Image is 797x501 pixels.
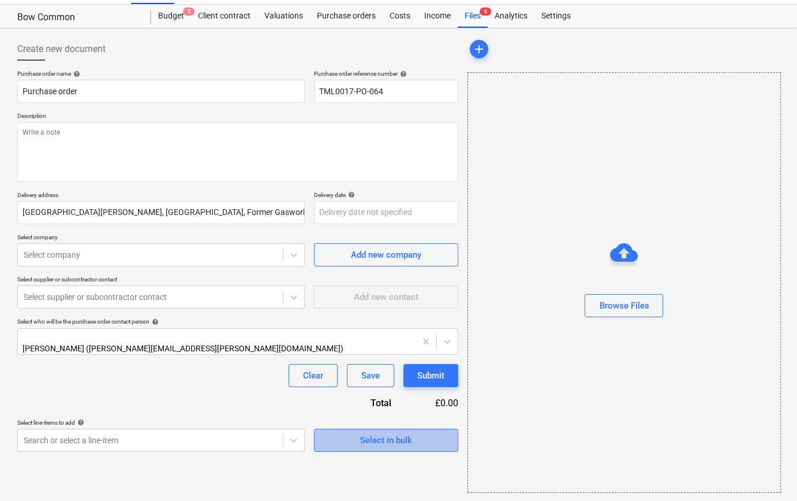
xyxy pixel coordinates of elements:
div: Total [308,396,410,410]
div: Browse Files [599,298,649,313]
p: Select supplier or subcontractor contact [17,276,305,285]
a: Income [417,5,458,28]
a: Budget2 [151,5,191,28]
span: 6 [480,8,491,16]
p: Select company [17,233,305,243]
button: Save [347,364,394,387]
a: Valuations [257,5,310,28]
a: Costs [383,5,417,28]
div: £0.00 [410,396,458,410]
input: Delivery address [17,201,305,224]
span: help [75,419,84,426]
span: help [149,318,159,325]
iframe: Chat Widget [739,446,797,501]
div: Files [458,5,488,28]
div: Browse Files [467,72,781,493]
button: Add new company [314,243,458,266]
span: Create new document [17,42,106,56]
button: Submit [403,364,458,387]
div: Delivery date [314,191,458,199]
div: Select in bulk [360,433,412,448]
div: Select line-items to add [17,419,305,426]
div: Budget [151,5,191,28]
a: Analytics [488,5,534,28]
div: Select who will be the purchase order contact person [17,318,458,325]
a: Settings [534,5,578,28]
p: Description [17,112,458,122]
div: Purchase order reference number [314,70,458,77]
div: Submit [417,368,444,383]
div: [PERSON_NAME] ([PERSON_NAME][EMAIL_ADDRESS][PERSON_NAME][DOMAIN_NAME]) [23,344,377,353]
a: Files6 [458,5,488,28]
button: Browse Files [585,294,663,317]
span: add [472,42,486,56]
a: Purchase orders [310,5,383,28]
input: Reference number [314,80,458,103]
button: Select in bulk [314,429,458,452]
div: Save [361,368,380,383]
a: Client contract [191,5,257,28]
p: Delivery address [17,191,305,201]
div: Purchase order name [17,70,305,77]
span: 2 [183,8,194,16]
div: Clear [303,368,323,383]
div: Add new company [351,247,421,262]
span: help [346,191,355,198]
span: help [71,70,80,77]
input: Delivery date not specified [314,201,458,224]
input: Document name [17,80,305,103]
span: help [398,70,407,77]
button: Clear [289,364,338,387]
div: Bow Common [17,12,137,24]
